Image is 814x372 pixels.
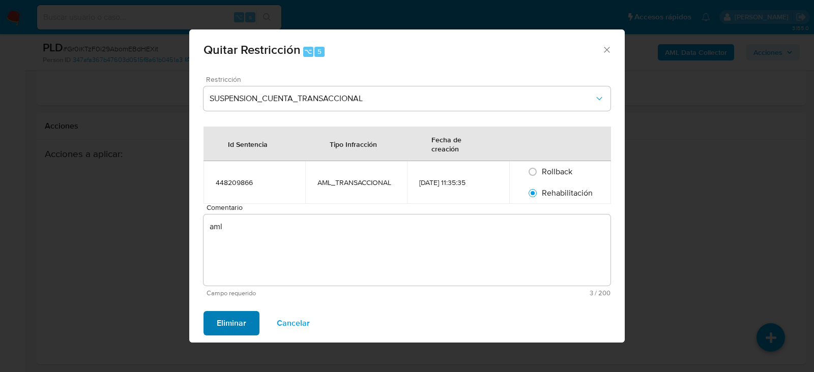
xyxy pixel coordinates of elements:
span: Rehabilitación [542,187,593,199]
span: Quitar Restricción [203,41,301,58]
span: ⌥ [304,47,312,56]
span: Máximo 200 caracteres [409,290,610,296]
span: Cancelar [277,312,310,334]
div: AML_TRANSACCIONAL [317,178,395,187]
span: Comentario [207,204,614,211]
span: SUSPENSION_CUENTA_TRANSACCIONAL [210,94,594,104]
button: Cerrar ventana [602,45,611,54]
textarea: aml [203,214,610,286]
button: Cancelar [264,311,323,335]
button: Restriction [203,86,610,111]
div: 448209866 [216,178,293,187]
button: Eliminar [203,311,259,335]
span: Rollback [542,166,572,177]
span: 5 [317,47,322,56]
span: Eliminar [217,312,246,334]
span: Campo requerido [207,290,409,297]
div: Fecha de creación [419,127,497,161]
div: Id Sentencia [216,132,280,156]
div: Tipo Infracción [317,132,389,156]
span: Restricción [206,76,613,83]
div: [DATE] 11:35:35 [419,178,497,187]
